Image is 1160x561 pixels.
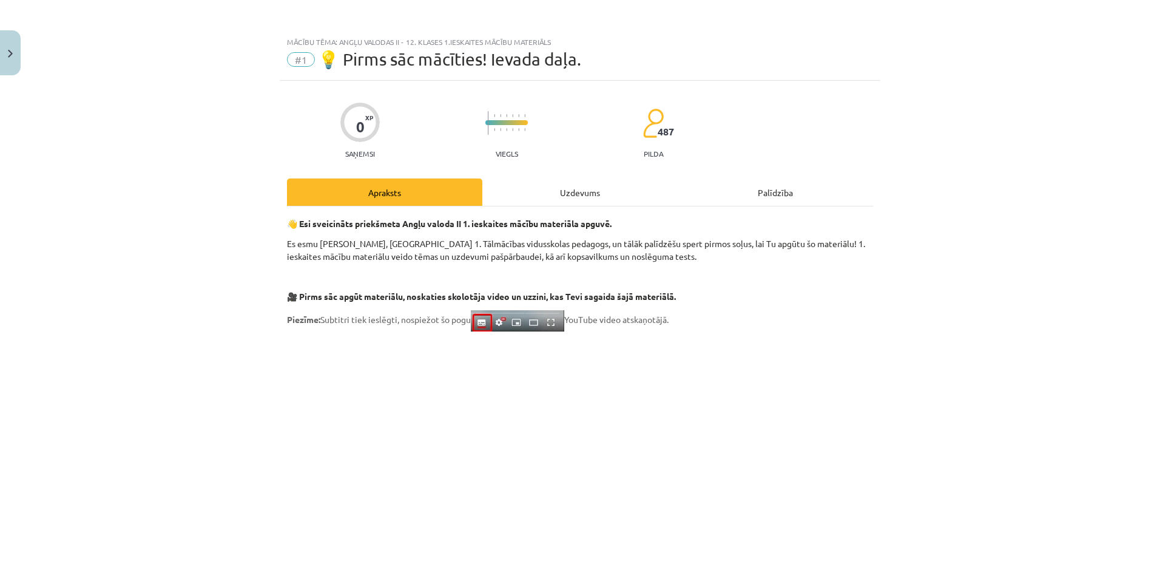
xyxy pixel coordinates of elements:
span: #1 [287,52,315,67]
img: icon-short-line-57e1e144782c952c97e751825c79c345078a6d821885a25fce030b3d8c18986b.svg [506,114,507,117]
img: icon-short-line-57e1e144782c952c97e751825c79c345078a6d821885a25fce030b3d8c18986b.svg [500,114,501,117]
div: 0 [356,118,365,135]
img: icon-short-line-57e1e144782c952c97e751825c79c345078a6d821885a25fce030b3d8c18986b.svg [500,128,501,131]
strong: 👋 Esi sveicināts priekšmeta Angļu valoda II 1. ieskaites mācību materiāla apguvē. [287,218,612,229]
strong: Piezīme: [287,314,320,325]
span: 💡 Pirms sāc mācīties! Ievada daļa. [318,49,581,69]
span: Subtitri tiek ieslēgti, nospiežot šo pogu YouTube video atskaņotājā. [287,314,669,325]
img: icon-short-line-57e1e144782c952c97e751825c79c345078a6d821885a25fce030b3d8c18986b.svg [506,128,507,131]
div: Mācību tēma: Angļu valodas ii - 12. klases 1.ieskaites mācību materiāls [287,38,873,46]
p: Saņemsi [340,149,380,158]
div: Palīdzība [678,178,873,206]
img: icon-long-line-d9ea69661e0d244f92f715978eff75569469978d946b2353a9bb055b3ed8787d.svg [488,111,489,135]
img: icon-short-line-57e1e144782c952c97e751825c79c345078a6d821885a25fce030b3d8c18986b.svg [512,128,513,131]
p: Es esmu [PERSON_NAME], [GEOGRAPHIC_DATA] 1. Tālmācības vidusskolas pedagogs, un tālāk palīdzēšu s... [287,237,873,263]
img: icon-short-line-57e1e144782c952c97e751825c79c345078a6d821885a25fce030b3d8c18986b.svg [524,114,525,117]
p: pilda [644,149,663,158]
span: XP [365,114,373,121]
img: icon-short-line-57e1e144782c952c97e751825c79c345078a6d821885a25fce030b3d8c18986b.svg [512,114,513,117]
strong: 🎥 Pirms sāc apgūt materiālu, noskaties skolotāja video un uzzini, kas Tevi sagaida šajā materiālā. [287,291,676,302]
div: Apraksts [287,178,482,206]
img: icon-close-lesson-0947bae3869378f0d4975bcd49f059093ad1ed9edebbc8119c70593378902aed.svg [8,50,13,58]
p: Viegls [496,149,518,158]
img: icon-short-line-57e1e144782c952c97e751825c79c345078a6d821885a25fce030b3d8c18986b.svg [518,128,519,131]
div: Uzdevums [482,178,678,206]
img: icon-short-line-57e1e144782c952c97e751825c79c345078a6d821885a25fce030b3d8c18986b.svg [518,114,519,117]
img: icon-short-line-57e1e144782c952c97e751825c79c345078a6d821885a25fce030b3d8c18986b.svg [494,114,495,117]
span: 487 [658,126,674,137]
img: icon-short-line-57e1e144782c952c97e751825c79c345078a6d821885a25fce030b3d8c18986b.svg [524,128,525,131]
img: icon-short-line-57e1e144782c952c97e751825c79c345078a6d821885a25fce030b3d8c18986b.svg [494,128,495,131]
img: students-c634bb4e5e11cddfef0936a35e636f08e4e9abd3cc4e673bd6f9a4125e45ecb1.svg [642,108,664,138]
